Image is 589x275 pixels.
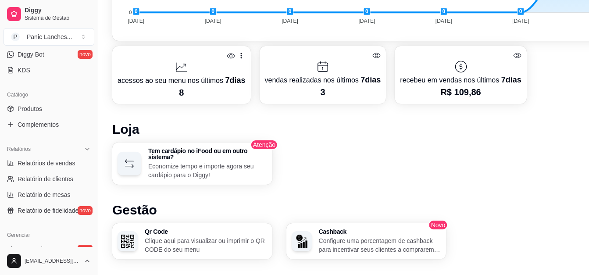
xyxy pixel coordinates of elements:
[4,172,94,186] a: Relatório de clientes
[112,143,272,185] button: Tem cardápio no iFood ou em outro sistema?Economize tempo e importe agora seu cardápio para o Diggy!
[18,50,44,59] span: Diggy Bot
[121,235,134,248] img: Qr Code
[4,102,94,116] a: Produtos
[18,206,79,215] span: Relatório de fidelidade
[4,204,94,218] a: Relatório de fidelidadenovo
[148,162,267,179] p: Economize tempo e importe agora seu cardápio para o Diggy!
[118,74,246,86] p: acessos ao seu menu nos últimos
[128,18,144,24] tspan: [DATE]
[319,229,441,235] h3: Cashback
[25,257,80,264] span: [EMAIL_ADDRESS][DOMAIN_NAME]
[286,223,446,259] button: CashbackCashbackConfigure uma porcentagem de cashback para incentivar seus clientes a comprarem e...
[11,32,20,41] span: P
[205,18,221,24] tspan: [DATE]
[4,118,94,132] a: Complementos
[225,76,245,85] span: 7 dias
[4,228,94,242] div: Gerenciar
[4,242,94,256] a: Entregadoresnovo
[295,235,308,248] img: Cashback
[25,7,91,14] span: Diggy
[4,28,94,46] button: Select a team
[112,223,272,259] button: Qr CodeQr CodeClique aqui para visualizar ou imprimir o QR CODE do seu menu
[4,47,94,61] a: Diggy Botnovo
[400,74,521,86] p: recebeu em vendas nos últimos
[18,190,71,199] span: Relatório de mesas
[4,4,94,25] a: DiggySistema de Gestão
[18,66,30,75] span: KDS
[18,104,42,113] span: Produtos
[265,74,381,86] p: vendas realizadas nos últimos
[25,14,91,21] span: Sistema de Gestão
[4,88,94,102] div: Catálogo
[361,75,381,84] span: 7 dias
[18,175,73,183] span: Relatório de clientes
[4,156,94,170] a: Relatórios de vendas
[18,159,75,168] span: Relatórios de vendas
[319,236,441,254] p: Configure uma porcentagem de cashback para incentivar seus clientes a comprarem em sua loja
[358,18,375,24] tspan: [DATE]
[27,32,72,41] div: Panic Lanches ...
[18,120,59,129] span: Complementos
[428,220,448,230] span: Novo
[118,86,246,99] p: 8
[436,18,452,24] tspan: [DATE]
[145,236,267,254] p: Clique aqui para visualizar ou imprimir o QR CODE do seu menu
[265,86,381,98] p: 3
[282,18,298,24] tspan: [DATE]
[512,18,529,24] tspan: [DATE]
[18,245,54,254] span: Entregadores
[4,63,94,77] a: KDS
[4,250,94,271] button: [EMAIL_ADDRESS][DOMAIN_NAME]
[129,10,132,15] tspan: 0
[250,139,278,150] span: Atenção
[400,86,521,98] p: R$ 109,86
[4,188,94,202] a: Relatório de mesas
[7,146,31,153] span: Relatórios
[148,148,267,160] h3: Tem cardápio no iFood ou em outro sistema?
[145,229,267,235] h3: Qr Code
[501,75,521,84] span: 7 dias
